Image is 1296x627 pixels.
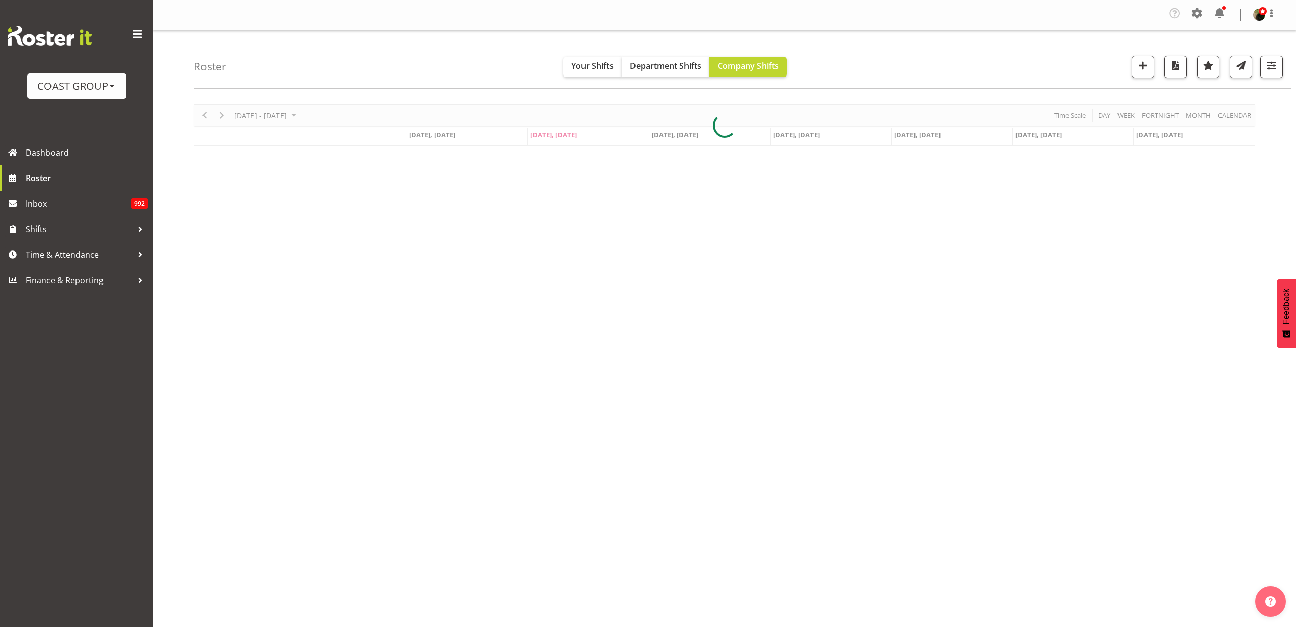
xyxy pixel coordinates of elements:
button: Department Shifts [622,57,709,77]
span: Company Shifts [718,60,779,71]
span: 992 [131,198,148,209]
button: Download a PDF of the roster according to the set date range. [1164,56,1187,78]
img: Rosterit website logo [8,26,92,46]
button: Company Shifts [709,57,787,77]
img: help-xxl-2.png [1265,596,1276,607]
span: Inbox [26,196,131,211]
button: Your Shifts [563,57,622,77]
span: Time & Attendance [26,247,133,262]
button: Filter Shifts [1260,56,1283,78]
span: Feedback [1282,289,1291,324]
button: Highlight an important date within the roster. [1197,56,1219,78]
span: Finance & Reporting [26,272,133,288]
button: Add a new shift [1132,56,1154,78]
button: Send a list of all shifts for the selected filtered period to all rostered employees. [1230,56,1252,78]
img: micah-hetrick73ebaf9e9aacd948a3fc464753b70555.png [1253,9,1265,21]
div: COAST GROUP [37,79,116,94]
h4: Roster [194,61,226,72]
span: Roster [26,170,148,186]
span: Shifts [26,221,133,237]
span: Dashboard [26,145,148,160]
span: Your Shifts [571,60,614,71]
span: Department Shifts [630,60,701,71]
button: Feedback - Show survey [1277,279,1296,348]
